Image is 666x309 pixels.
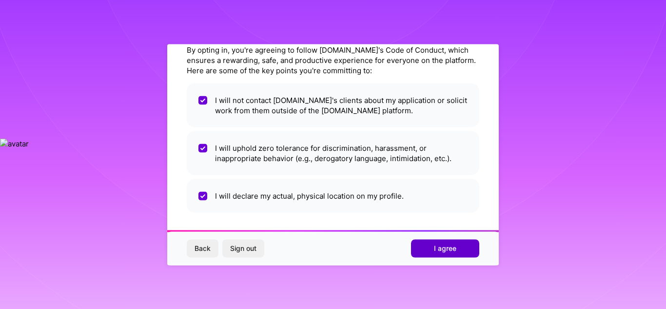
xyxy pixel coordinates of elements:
span: I agree [434,244,456,253]
span: Sign out [230,244,256,253]
div: By opting in, you're agreeing to follow [DOMAIN_NAME]'s Code of Conduct, which ensures a rewardin... [187,44,479,75]
button: Back [187,240,218,257]
button: Sign out [222,240,264,257]
li: I will uphold zero tolerance for discrimination, harassment, or inappropriate behavior (e.g., der... [187,131,479,175]
li: I will not contact [DOMAIN_NAME]'s clients about my application or solicit work from them outside... [187,83,479,127]
button: I agree [411,240,479,257]
li: I will declare my actual, physical location on my profile. [187,179,479,212]
span: Back [195,244,211,253]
